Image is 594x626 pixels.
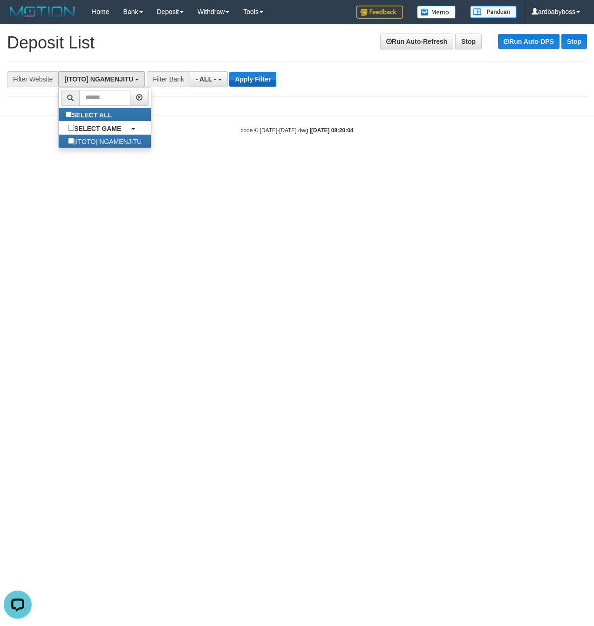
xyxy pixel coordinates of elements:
span: - ALL - [196,75,216,83]
button: Open LiveChat chat widget [4,4,32,32]
button: - ALL - [190,71,227,87]
a: Run Auto-Refresh [380,34,453,49]
small: code © [DATE]-[DATE] dwg | [241,127,354,134]
img: Feedback.jpg [356,6,403,19]
a: Run Auto-DPS [498,34,560,49]
button: [ITOTO] NGAMENJITU [58,71,145,87]
a: SELECT GAME [59,122,151,135]
div: Filter Bank [147,71,190,87]
a: Stop [455,34,482,49]
button: Apply Filter [229,72,276,87]
input: [ITOTO] NGAMENJITU [68,138,74,144]
input: SELECT GAME [68,125,74,131]
h1: Deposit List [7,34,587,52]
img: panduan.png [470,6,517,18]
img: MOTION_logo.png [7,5,78,19]
label: [ITOTO] NGAMENJITU [59,135,151,148]
img: Button%20Memo.svg [417,6,456,19]
div: Filter Website [7,71,58,87]
span: [ITOTO] NGAMENJITU [64,75,133,83]
label: SELECT ALL [59,108,121,121]
a: Stop [561,34,587,49]
b: SELECT GAME [74,125,121,132]
input: SELECT ALL [66,111,72,117]
strong: [DATE] 08:20:04 [311,127,353,134]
